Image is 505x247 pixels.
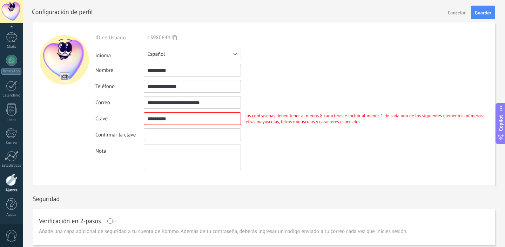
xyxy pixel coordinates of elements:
h1: Verificación en 2-pasos [39,218,101,224]
div: Las contraseñas deben tener al menos 8 caracteres e incluir al menos 1 de cada uno de los siguien... [241,113,495,125]
button: Guardar [471,6,495,19]
div: ID de Usuario [95,34,144,41]
span: Guardar [475,10,491,15]
div: Estadísticas [1,163,22,168]
div: Calendario [1,93,22,98]
div: Ayuda [1,213,22,217]
div: Listas [1,118,22,122]
span: Cancelar [448,10,466,15]
button: Español [144,48,241,60]
h1: Seguridad [33,195,60,203]
div: Idioma [95,49,144,59]
span: Copilot [497,115,504,131]
div: Nota [95,145,144,154]
div: Nombre [95,67,144,74]
div: WhatsApp [1,68,21,75]
div: Ajustes [1,188,22,193]
div: Correo [1,141,22,145]
span: Español [147,51,165,58]
div: Teléfono [95,83,144,90]
button: Cancelar [445,7,469,18]
div: Confirmar la clave [95,132,144,138]
span: 13980644 [147,34,170,41]
div: Correo [95,99,144,106]
span: Añade una capa adicional de seguridad a tu cuenta de Kommo. Además de tu contraseña, deberás ingr... [39,228,408,235]
div: Clave [95,115,144,122]
div: Chats [1,45,22,49]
